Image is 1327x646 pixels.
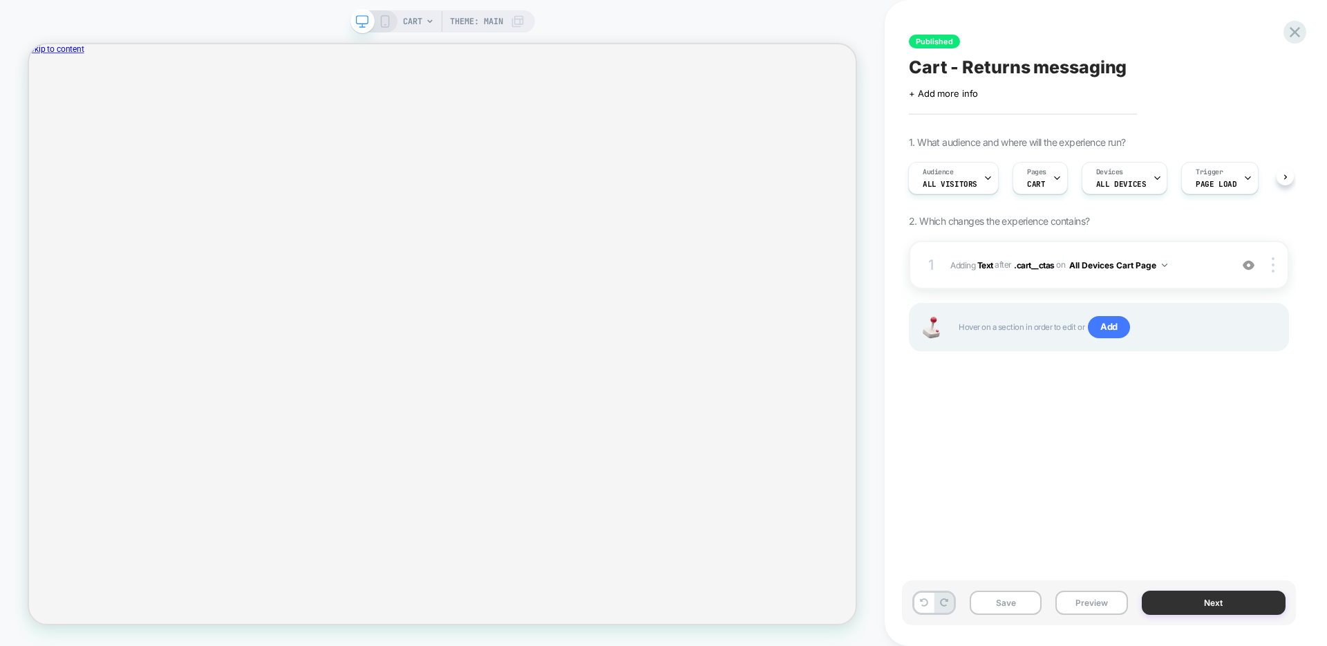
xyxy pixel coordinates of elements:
span: Add [1088,316,1130,338]
button: Next [1142,591,1286,615]
img: close [1272,257,1274,273]
span: 1. What audience and where will the experience run? [909,136,1125,148]
button: Preview [1055,591,1127,615]
span: Devices [1096,167,1123,177]
img: crossed eye [1243,259,1254,271]
span: on [1056,257,1065,273]
button: Save [970,591,1042,615]
span: ALL DEVICES [1096,179,1146,189]
span: Trigger [1196,167,1223,177]
span: .cart__ctas [1014,259,1055,270]
div: 1 [924,252,938,277]
span: CART [403,10,422,33]
img: down arrow [1162,264,1167,267]
button: All Devices Cart Page [1069,257,1167,274]
span: Pages [1027,167,1046,177]
span: All Visitors [923,179,977,189]
span: Adding [950,259,993,270]
span: Cart - Returns messaging [909,57,1127,77]
span: 2. Which changes the experience contains? [909,215,1089,227]
span: Theme: MAIN [450,10,503,33]
b: Text [977,259,993,270]
span: Hover on a section in order to edit or [959,316,1274,338]
span: Page Load [1196,179,1236,189]
span: + Add more info [909,88,978,99]
span: Audience [923,167,954,177]
img: Joystick [917,317,945,338]
span: Published [909,35,960,48]
span: AFTER [995,259,1012,270]
span: CART [1027,179,1045,189]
